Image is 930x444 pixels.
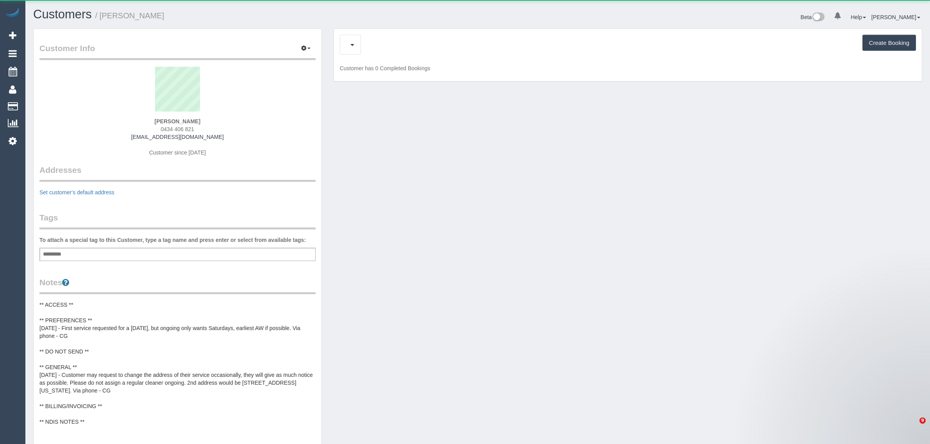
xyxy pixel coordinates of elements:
img: New interface [812,12,825,23]
small: / [PERSON_NAME] [95,11,164,20]
label: To attach a special tag to this Customer, type a tag name and press enter or select from availabl... [39,236,306,244]
a: Set customer's default address [39,189,114,195]
iframe: Intercom live chat [903,417,922,436]
pre: ** ACCESS ** ** PREFERENCES ** [DATE] - First service requested for a [DATE], but ongoing only wa... [39,301,316,426]
legend: Tags [39,212,316,229]
a: Customers [33,7,92,21]
span: 0434 406 821 [161,126,195,132]
p: Customer has 0 Completed Bookings [340,64,916,72]
a: [PERSON_NAME] [871,14,920,20]
img: Automaid Logo [5,8,20,19]
a: [EMAIL_ADDRESS][DOMAIN_NAME] [131,134,224,140]
legend: Customer Info [39,43,316,60]
a: Help [851,14,866,20]
span: Customer since [DATE] [149,149,206,156]
span: 9 [919,417,926,424]
legend: Notes [39,277,316,294]
strong: [PERSON_NAME] [155,118,200,124]
a: Beta [801,14,825,20]
button: Create Booking [862,35,916,51]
